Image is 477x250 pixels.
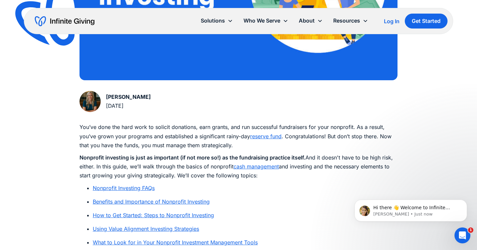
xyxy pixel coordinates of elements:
div: Solutions [201,16,225,25]
div: About [293,14,328,28]
a: Log In [384,17,399,25]
p: You’ve done the hard work to solicit donations, earn grants, and run successful fundraisers for y... [79,123,397,150]
a: home [35,16,94,27]
a: Get Started [405,14,448,29]
div: Who We Serve [238,14,293,28]
strong: Nonprofit investing is just as important (if not more so!) as the fundraising practice itself. [79,154,305,161]
div: Who We Serve [243,16,280,25]
p: And it doesn't have to be high risk, either. In this guide, we’ll walk through the basics of nonp... [79,153,397,180]
a: Using Value Alignment Investing Strategies [93,225,199,232]
iframe: Intercom live chat [454,227,470,243]
div: [PERSON_NAME] [106,93,151,101]
div: [DATE] [106,101,151,110]
div: About [299,16,315,25]
iframe: Intercom notifications message [344,186,477,232]
div: Log In [384,19,399,24]
a: cash management [234,163,279,170]
div: Resources [328,14,373,28]
a: reserve fund [250,133,282,140]
a: [PERSON_NAME][DATE] [79,91,151,112]
a: Benefits and Importance of Nonprofit Investing [93,198,210,205]
a: How to Get Started: Steps to Nonprofit Investing [93,212,214,219]
a: Nonprofit Investing FAQs [93,185,155,191]
span: 1 [468,227,473,233]
div: Resources [333,16,360,25]
a: What to Look for in Your Nonprofit Investment Management Tools [93,239,258,246]
div: Solutions [195,14,238,28]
